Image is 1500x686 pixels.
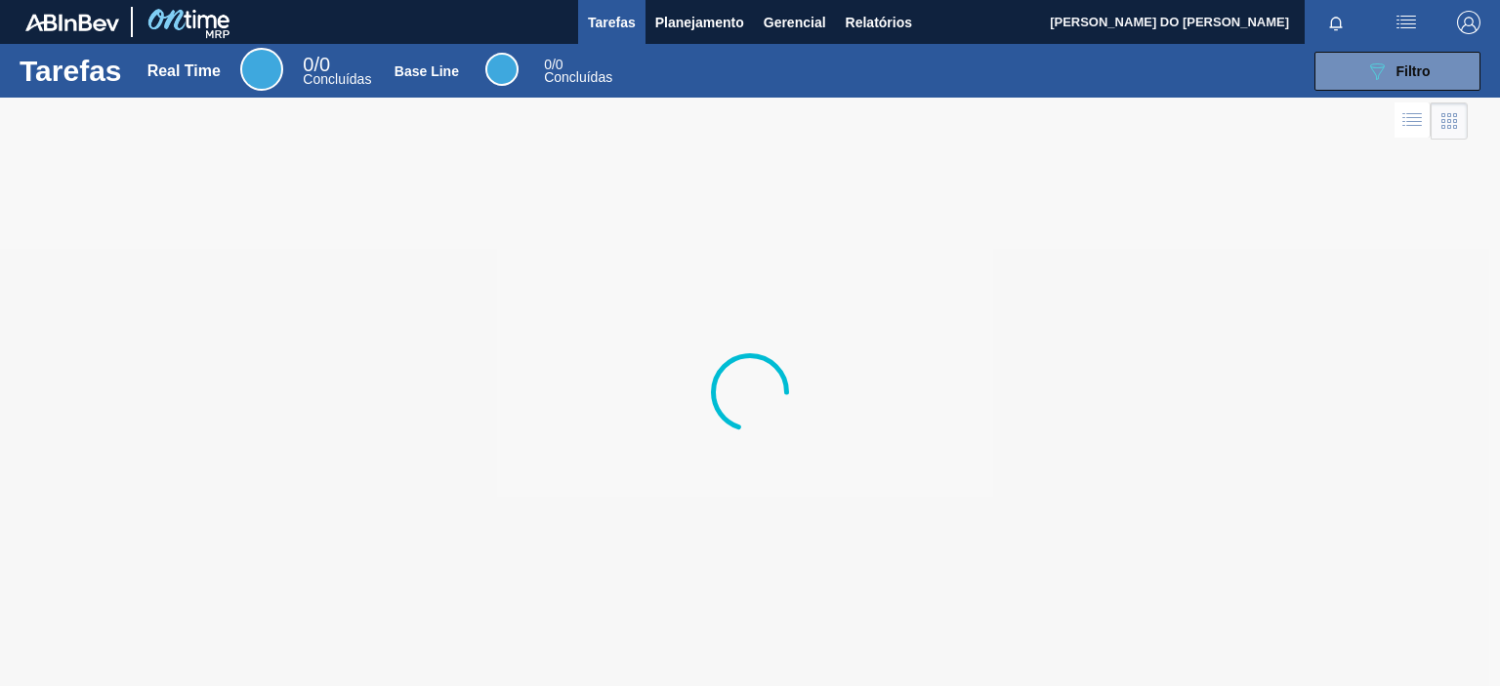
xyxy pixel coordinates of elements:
[20,60,122,82] h1: Tarefas
[544,57,552,72] span: 0
[1305,9,1367,36] button: Notificações
[544,59,612,84] div: Base Line
[240,48,283,91] div: Real Time
[303,54,313,75] span: 0
[1396,63,1431,79] span: Filtro
[1314,52,1480,91] button: Filtro
[1395,11,1418,34] img: userActions
[655,11,744,34] span: Planejamento
[544,57,562,72] span: / 0
[25,14,119,31] img: TNhmsLtSVTkK8tSr43FrP2fwEKptu5GPRR3wAAAABJRU5ErkJggg==
[588,11,636,34] span: Tarefas
[303,57,371,86] div: Real Time
[846,11,912,34] span: Relatórios
[485,53,519,86] div: Base Line
[764,11,826,34] span: Gerencial
[544,69,612,85] span: Concluídas
[395,63,459,79] div: Base Line
[303,54,330,75] span: / 0
[303,71,371,87] span: Concluídas
[147,62,221,80] div: Real Time
[1457,11,1480,34] img: Logout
